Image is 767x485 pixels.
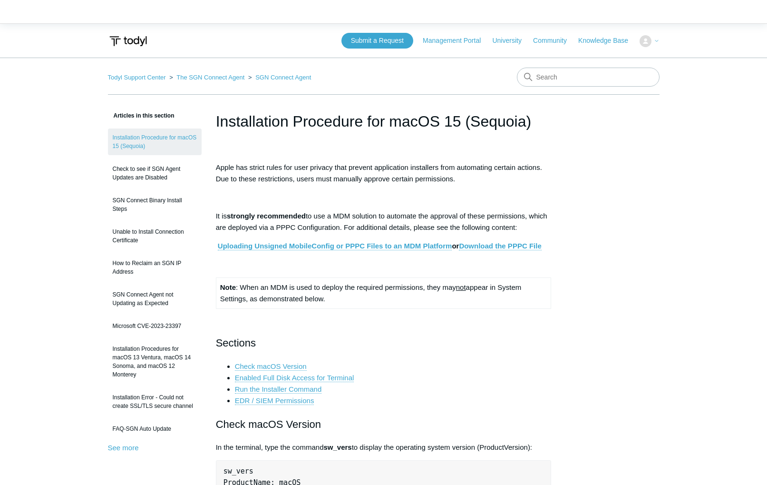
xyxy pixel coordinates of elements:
a: Installation Procedure for macOS 15 (Sequoia) [108,129,202,155]
a: Unable to Install Connection Certificate [108,223,202,249]
a: How to Reclaim an SGN IP Address [108,254,202,281]
a: SGN Connect Agent not Updating as Expected [108,286,202,312]
a: Check to see if SGN Agent Updates are Disabled [108,160,202,187]
span: Articles in this section [108,112,175,119]
a: Community [533,36,576,46]
a: Todyl Support Center [108,74,166,81]
p: Apple has strict rules for user privacy that prevent application installers from automating certa... [216,162,552,185]
a: Microsoft CVE-2023-23397 [108,317,202,335]
strong: Note [220,283,236,291]
a: Run the Installer Command [235,385,322,394]
h2: Sections [216,335,552,351]
input: Search [517,68,660,87]
a: Knowledge Base [578,36,638,46]
strong: sw_vers [323,443,351,451]
a: Submit a Request [341,33,413,49]
a: Installation Procedures for macOS 13 Ventura, macOS 14 Sonoma, and macOS 12 Monterey [108,340,202,384]
a: Installation Error - Could not create SSL/TLS secure channel [108,388,202,415]
span: not [456,283,466,291]
a: FAQ-SGN Auto Update [108,420,202,438]
h2: Check macOS Version [216,416,552,433]
a: Download the PPPC File [459,242,541,250]
td: : When an MDM is used to deploy the required permissions, they may appear in System Settings, as ... [216,278,551,309]
a: Management Portal [423,36,490,46]
li: Todyl Support Center [108,74,168,81]
p: It is to use a MDM solution to automate the approval of these permissions, which are deployed via... [216,210,552,233]
a: SGN Connect Agent [255,74,311,81]
a: Enabled Full Disk Access for Terminal [235,374,354,382]
a: See more [108,444,139,452]
a: SGN Connect Binary Install Steps [108,191,202,218]
strong: or [218,242,542,250]
li: The SGN Connect Agent [167,74,246,81]
img: Todyl Support Center Help Center home page [108,32,148,50]
a: University [492,36,531,46]
h1: Installation Procedure for macOS 15 (Sequoia) [216,110,552,133]
a: Uploading Unsigned MobileConfig or PPPC Files to an MDM Platform [218,242,452,250]
a: EDR / SIEM Permissions [235,396,314,405]
li: SGN Connect Agent [246,74,311,81]
strong: strongly recommended [227,212,306,220]
a: The SGN Connect Agent [176,74,244,81]
a: Check macOS Version [235,362,307,371]
p: In the terminal, type the command to display the operating system version (ProductVersion): [216,442,552,453]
